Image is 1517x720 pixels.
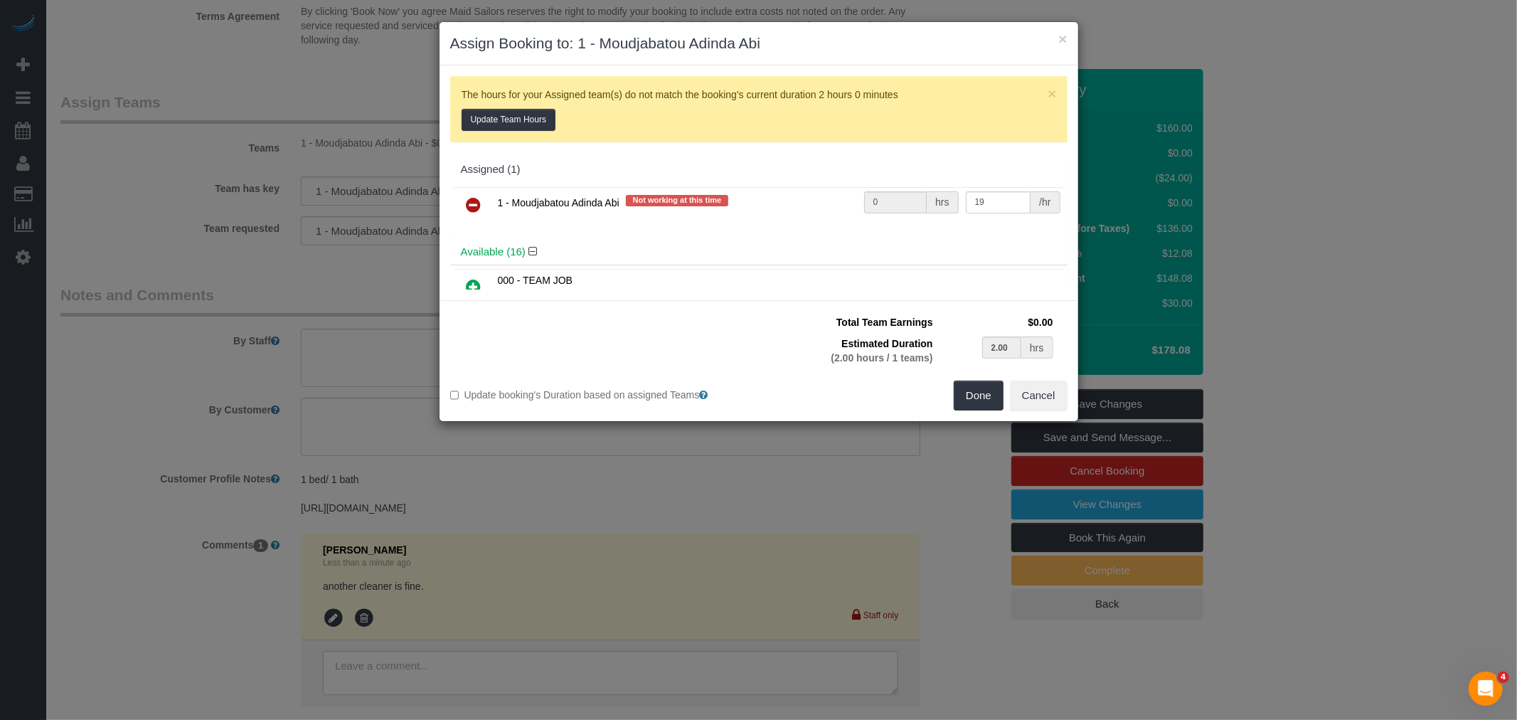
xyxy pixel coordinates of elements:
[498,275,573,286] span: 000 - TEAM JOB
[770,312,937,333] td: Total Team Earnings
[461,164,1057,176] div: Assigned (1)
[462,88,1042,131] p: The hours for your Assigned team(s) do not match the booking's current duration 2 hours 0 minutes
[1031,191,1060,213] div: /hr
[1058,31,1067,46] button: ×
[1048,86,1056,101] button: Close
[461,246,1057,258] h4: Available (16)
[450,33,1068,54] h3: Assign Booking to: 1 - Moudjabatou Adinda Abi
[626,195,729,206] span: Not working at this time
[1010,381,1068,411] button: Cancel
[1469,672,1503,706] iframe: Intercom live chat
[841,338,932,349] span: Estimated Duration
[1498,672,1509,683] span: 4
[450,391,459,400] input: Update booking's Duration based on assigned Teams
[773,351,933,365] div: (2.00 hours / 1 teams)
[498,197,619,208] span: 1 - Moudjabatou Adinda Abi
[450,388,748,402] label: Update booking's Duration based on assigned Teams
[1021,337,1053,359] div: hrs
[462,109,556,131] button: Update Team Hours
[1048,85,1056,102] span: ×
[937,312,1057,333] td: $0.00
[927,191,958,213] div: hrs
[954,381,1004,411] button: Done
